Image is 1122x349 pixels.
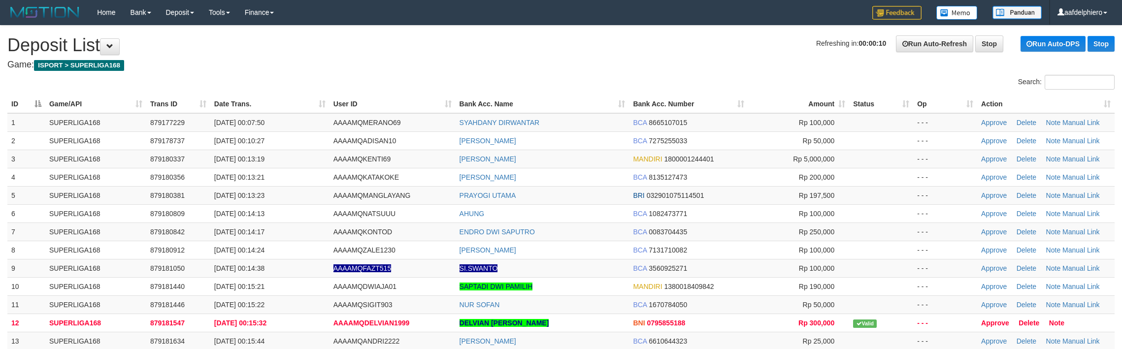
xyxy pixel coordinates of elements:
td: 11 [7,295,45,314]
span: Copy 1082473771 to clipboard [649,210,687,218]
img: Button%20Memo.svg [936,6,978,20]
span: Refreshing in: [816,39,886,47]
td: SUPERLIGA168 [45,168,146,186]
span: Copy 7131710082 to clipboard [649,246,687,254]
span: Rp 100,000 [799,210,834,218]
a: Manual Link [1062,283,1100,290]
span: Rp 197,500 [799,191,834,199]
td: - - - [913,204,977,222]
a: Approve [981,319,1009,327]
td: - - - [913,277,977,295]
h1: Deposit List [7,35,1115,55]
span: Copy 6610644323 to clipboard [649,337,687,345]
span: [DATE] 00:14:24 [214,246,264,254]
a: Note [1049,319,1064,327]
span: AAAAMQADISAN10 [333,137,396,145]
span: AAAAMQKATAKOKE [333,173,399,181]
span: 879178737 [150,137,185,145]
a: Manual Link [1062,137,1100,145]
th: Status: activate to sort column ascending [849,95,913,113]
span: [DATE] 00:14:17 [214,228,264,236]
span: BCA [633,337,647,345]
a: Note [1046,137,1061,145]
a: Delete [1017,301,1036,309]
td: 2 [7,131,45,150]
a: Approve [981,301,1007,309]
span: AAAAMQANDRI2222 [333,337,400,345]
td: - - - [913,168,977,186]
span: Valid transaction [853,319,877,328]
td: SUPERLIGA168 [45,241,146,259]
a: Manual Link [1062,301,1100,309]
span: BCA [633,137,647,145]
span: AAAAMQDELVIAN1999 [333,319,410,327]
a: Run Auto-Refresh [896,35,973,52]
span: BCA [633,228,647,236]
span: MANDIRI [633,155,662,163]
a: Delete [1017,137,1036,145]
td: SUPERLIGA168 [45,150,146,168]
a: DELVIAN [PERSON_NAME] [460,319,549,327]
a: Stop [975,35,1003,52]
img: MOTION_logo.png [7,5,82,20]
td: 7 [7,222,45,241]
a: [PERSON_NAME] [460,337,516,345]
span: 879180912 [150,246,185,254]
span: Copy 0795855188 to clipboard [647,319,685,327]
a: Note [1046,173,1061,181]
a: Delete [1017,119,1036,127]
td: 8 [7,241,45,259]
th: ID: activate to sort column descending [7,95,45,113]
a: Delete [1017,337,1036,345]
img: panduan.png [992,6,1042,19]
span: 879181050 [150,264,185,272]
a: Note [1046,191,1061,199]
span: BCA [633,210,647,218]
a: SAPTADI DWI PAMILIH [460,283,533,290]
td: 4 [7,168,45,186]
td: 6 [7,204,45,222]
span: [DATE] 00:14:38 [214,264,264,272]
a: Manual Link [1062,210,1100,218]
th: Op: activate to sort column ascending [913,95,977,113]
span: [DATE] 00:10:27 [214,137,264,145]
span: Copy 3560925271 to clipboard [649,264,687,272]
span: 879181446 [150,301,185,309]
a: Note [1046,264,1061,272]
span: Copy 7275255033 to clipboard [649,137,687,145]
span: BRI [633,191,644,199]
span: Copy 1380018409842 to clipboard [664,283,714,290]
input: Search: [1045,75,1115,90]
span: Copy 032901075114501 to clipboard [647,191,704,199]
a: ENDRO DWI SAPUTRO [460,228,535,236]
span: BCA [633,173,647,181]
span: BCA [633,264,647,272]
td: 9 [7,259,45,277]
span: Rp 50,000 [803,137,835,145]
span: Rp 100,000 [799,246,834,254]
span: AAAAMQKENTI69 [333,155,391,163]
span: Rp 100,000 [799,264,834,272]
a: Delete [1017,228,1036,236]
a: PRAYOGI UTAMA [460,191,516,199]
span: AAAAMQNATSUUU [333,210,396,218]
th: Bank Acc. Name: activate to sort column ascending [456,95,629,113]
a: Note [1046,301,1061,309]
img: Feedback.jpg [872,6,922,20]
a: SI.SWANTO [460,264,498,272]
span: [DATE] 00:13:21 [214,173,264,181]
span: Copy 1670784050 to clipboard [649,301,687,309]
td: SUPERLIGA168 [45,295,146,314]
a: Approve [981,210,1007,218]
th: Amount: activate to sort column ascending [748,95,849,113]
a: Note [1046,246,1061,254]
span: [DATE] 00:15:22 [214,301,264,309]
th: Bank Acc. Number: activate to sort column ascending [629,95,748,113]
a: Manual Link [1062,173,1100,181]
a: SYAHDANY DIRWANTAR [460,119,540,127]
a: [PERSON_NAME] [460,155,516,163]
a: Stop [1088,36,1115,52]
a: Manual Link [1062,228,1100,236]
td: SUPERLIGA168 [45,314,146,332]
th: Action: activate to sort column ascending [977,95,1115,113]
